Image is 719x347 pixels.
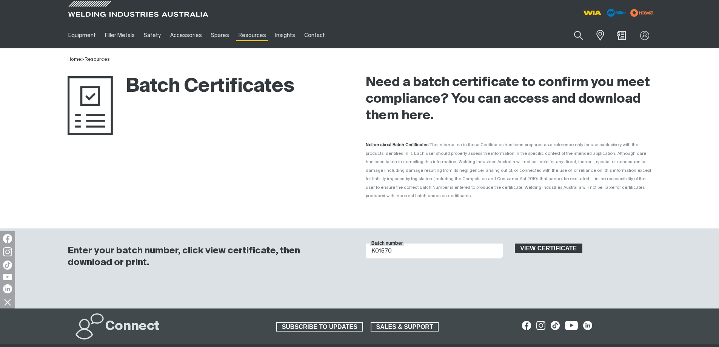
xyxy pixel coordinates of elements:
h3: Enter your batch number, click view certificate, then download or print. [68,245,346,268]
a: Spares [206,22,234,48]
button: Search products [566,26,591,44]
img: hide socials [1,296,14,308]
span: View certificate [516,244,582,253]
h1: Batch Certificates [68,74,294,99]
img: miller [628,7,656,19]
span: SUBSCRIBE TO UPDATES [277,322,362,332]
a: Resources [85,57,110,62]
button: View certificate [515,244,583,253]
h2: Connect [105,318,160,335]
a: Filler Metals [100,22,139,48]
h2: Need a batch certificate to confirm you meet compliance? You can access and download them here. [366,74,652,124]
a: Accessories [166,22,206,48]
img: Facebook [3,234,12,243]
a: SALES & SUPPORT [371,322,439,332]
img: TikTok [3,261,12,270]
a: Shopping cart (0 product(s)) [615,31,627,40]
a: Equipment [64,22,100,48]
a: Insights [271,22,300,48]
img: LinkedIn [3,284,12,293]
a: Safety [139,22,165,48]
span: > [81,57,85,62]
nav: Main [64,22,508,48]
strong: Notice about Batch Certificates: [366,143,430,147]
a: Contact [300,22,329,48]
span: SALES & SUPPORT [371,322,438,332]
a: SUBSCRIBE TO UPDATES [276,322,363,332]
a: Resources [234,22,270,48]
a: Home [68,57,81,62]
input: Product name or item number... [556,26,591,44]
span: The information in these Certificates has been prepared as a reference only for use exclusively w... [366,143,651,198]
img: Instagram [3,247,12,256]
img: YouTube [3,274,12,280]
